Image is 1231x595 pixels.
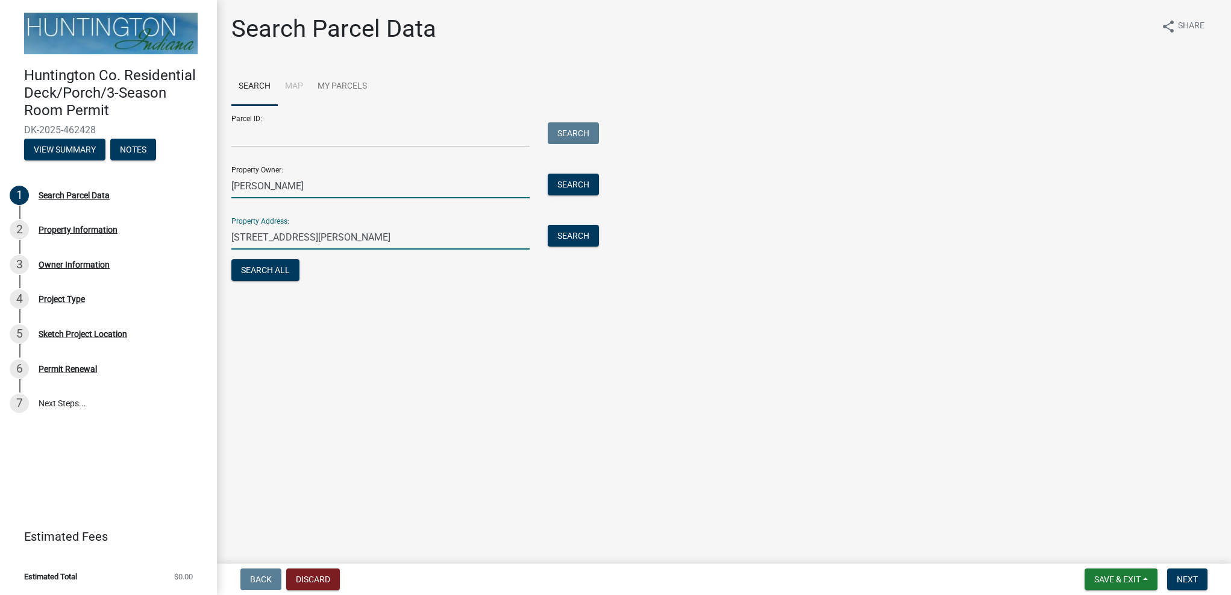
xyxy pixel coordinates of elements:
[110,145,156,155] wm-modal-confirm: Notes
[240,568,281,590] button: Back
[24,573,77,581] span: Estimated Total
[39,365,97,373] div: Permit Renewal
[10,289,29,309] div: 4
[1094,575,1141,584] span: Save & Exit
[1151,14,1214,38] button: shareShare
[10,524,198,549] a: Estimated Fees
[10,255,29,274] div: 3
[10,359,29,379] div: 6
[10,324,29,344] div: 5
[39,191,110,200] div: Search Parcel Data
[24,139,105,160] button: View Summary
[1178,19,1204,34] span: Share
[548,225,599,247] button: Search
[1167,568,1208,590] button: Next
[1177,575,1198,584] span: Next
[1161,19,1176,34] i: share
[1085,568,1157,590] button: Save & Exit
[24,67,207,119] h4: Huntington Co. Residential Deck/Porch/3-Season Room Permit
[10,186,29,205] div: 1
[250,575,272,584] span: Back
[231,259,299,281] button: Search All
[231,68,278,106] a: Search
[39,295,85,303] div: Project Type
[10,394,29,413] div: 7
[39,225,117,234] div: Property Information
[24,145,105,155] wm-modal-confirm: Summary
[174,573,193,581] span: $0.00
[24,124,193,136] span: DK-2025-462428
[286,568,340,590] button: Discard
[231,14,436,43] h1: Search Parcel Data
[548,174,599,195] button: Search
[310,68,374,106] a: My Parcels
[39,330,127,338] div: Sketch Project Location
[10,220,29,239] div: 2
[39,260,110,269] div: Owner Information
[24,13,198,54] img: Huntington County, Indiana
[548,122,599,144] button: Search
[110,139,156,160] button: Notes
